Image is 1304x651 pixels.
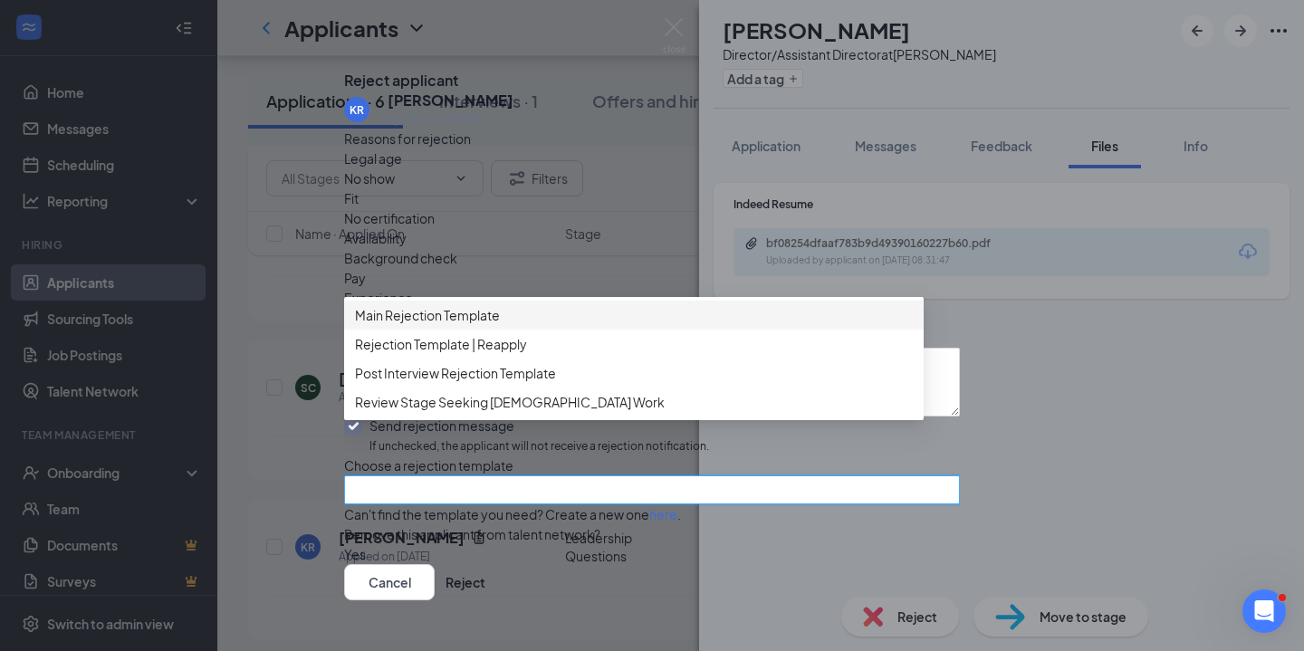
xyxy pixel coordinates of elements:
[344,564,435,600] button: Cancel
[350,102,364,118] div: KR
[344,208,435,228] span: No certification
[344,148,402,168] span: Legal age
[1242,589,1286,633] iframe: Intercom live chat
[355,305,500,325] span: Main Rejection Template
[344,506,681,522] span: Can't find the template you need? Create a new one .
[344,71,458,91] h3: Reject applicant
[344,288,413,308] span: Experience
[344,457,513,474] span: Choose a rejection template
[344,228,407,248] span: Availability
[344,248,457,268] span: Background check
[355,363,556,383] span: Post Interview Rejection Template
[446,564,485,600] button: Reject
[344,188,359,208] span: Fit
[649,506,677,522] a: here
[344,130,471,147] span: Reasons for rejection
[344,526,600,542] span: Remove this applicant from talent network?
[344,544,366,564] span: Yes
[355,392,665,412] span: Review Stage Seeking [DEMOGRAPHIC_DATA] Work
[344,168,395,188] span: No show
[355,334,527,354] span: Rejection Template | Reapply
[388,110,513,129] div: Applied on [DATE]
[344,268,366,288] span: Pay
[388,91,513,110] h5: [PERSON_NAME]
